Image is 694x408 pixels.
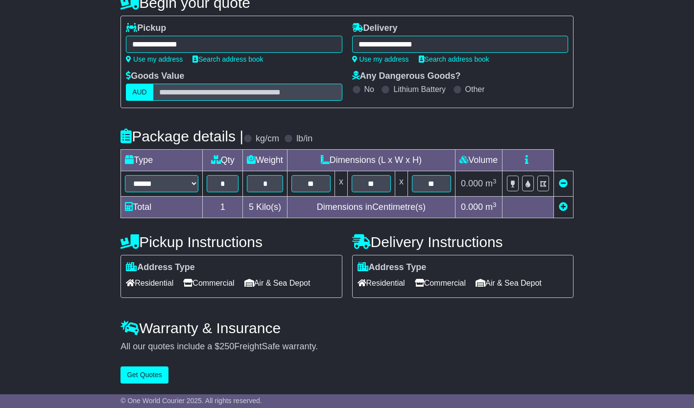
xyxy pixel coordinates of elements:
[559,179,568,188] a: Remove this item
[352,23,398,34] label: Delivery
[203,150,243,171] td: Qty
[358,262,427,273] label: Address Type
[120,341,574,352] div: All our quotes include a $ FreightSafe warranty.
[296,134,312,144] label: lb/in
[364,85,374,94] label: No
[493,178,497,185] sup: 3
[461,179,483,188] span: 0.000
[120,366,168,384] button: Get Quotes
[126,84,153,101] label: AUD
[476,275,542,291] span: Air & Sea Depot
[243,150,287,171] td: Weight
[203,197,243,218] td: 1
[493,201,497,208] sup: 3
[219,341,234,351] span: 250
[358,275,405,291] span: Residential
[559,202,568,212] a: Add new item
[126,55,183,63] a: Use my address
[243,197,287,218] td: Kilo(s)
[126,23,166,34] label: Pickup
[352,55,409,63] a: Use my address
[395,171,407,197] td: x
[121,197,203,218] td: Total
[126,275,173,291] span: Residential
[287,150,455,171] td: Dimensions (L x W x H)
[120,397,262,405] span: © One World Courier 2025. All rights reserved.
[352,71,461,82] label: Any Dangerous Goods?
[120,320,574,336] h4: Warranty & Insurance
[126,71,184,82] label: Goods Value
[455,150,502,171] td: Volume
[485,179,497,188] span: m
[393,85,446,94] label: Lithium Battery
[419,55,489,63] a: Search address book
[335,171,347,197] td: x
[465,85,485,94] label: Other
[126,262,195,273] label: Address Type
[121,150,203,171] td: Type
[249,202,254,212] span: 5
[352,234,574,250] h4: Delivery Instructions
[183,275,234,291] span: Commercial
[256,134,279,144] label: kg/cm
[287,197,455,218] td: Dimensions in Centimetre(s)
[485,202,497,212] span: m
[120,128,243,144] h4: Package details |
[461,202,483,212] span: 0.000
[192,55,263,63] a: Search address book
[244,275,311,291] span: Air & Sea Depot
[120,234,342,250] h4: Pickup Instructions
[415,275,466,291] span: Commercial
